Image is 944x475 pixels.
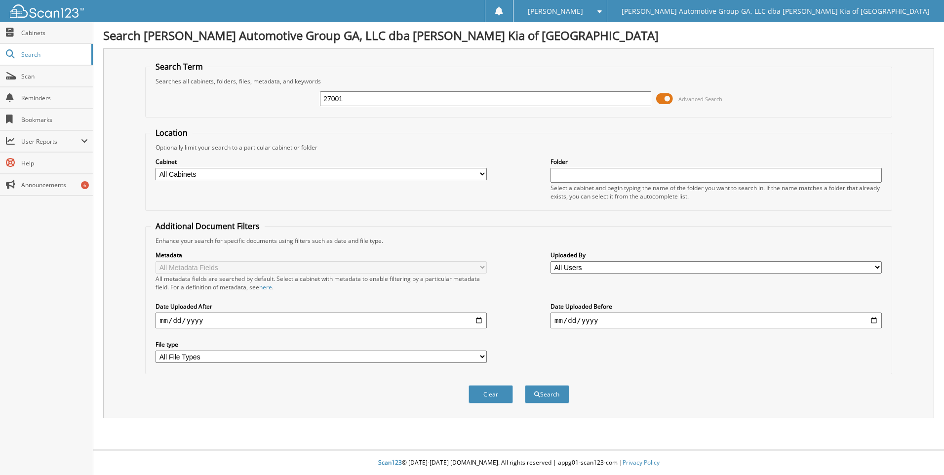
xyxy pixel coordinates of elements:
[622,8,930,14] span: [PERSON_NAME] Automotive Group GA, LLC dba [PERSON_NAME] Kia of [GEOGRAPHIC_DATA]
[151,221,265,232] legend: Additional Document Filters
[156,340,487,349] label: File type
[21,29,88,37] span: Cabinets
[156,302,487,311] label: Date Uploaded After
[156,251,487,259] label: Metadata
[151,127,193,138] legend: Location
[551,302,882,311] label: Date Uploaded Before
[551,184,882,200] div: Select a cabinet and begin typing the name of the folder you want to search in. If the name match...
[21,159,88,167] span: Help
[21,50,86,59] span: Search
[156,158,487,166] label: Cabinet
[528,8,583,14] span: [PERSON_NAME]
[21,72,88,80] span: Scan
[81,181,89,189] div: 6
[151,77,887,85] div: Searches all cabinets, folders, files, metadata, and keywords
[378,458,402,467] span: Scan123
[678,95,722,103] span: Advanced Search
[103,27,934,43] h1: Search [PERSON_NAME] Automotive Group GA, LLC dba [PERSON_NAME] Kia of [GEOGRAPHIC_DATA]
[551,251,882,259] label: Uploaded By
[623,458,660,467] a: Privacy Policy
[151,143,887,152] div: Optionally limit your search to a particular cabinet or folder
[156,313,487,328] input: start
[895,428,944,475] iframe: Chat Widget
[156,275,487,291] div: All metadata fields are searched by default. Select a cabinet with metadata to enable filtering b...
[93,451,944,475] div: © [DATE]-[DATE] [DOMAIN_NAME]. All rights reserved | appg01-scan123-com |
[151,237,887,245] div: Enhance your search for specific documents using filters such as date and file type.
[469,385,513,403] button: Clear
[21,181,88,189] span: Announcements
[551,158,882,166] label: Folder
[525,385,569,403] button: Search
[21,116,88,124] span: Bookmarks
[551,313,882,328] input: end
[151,61,208,72] legend: Search Term
[21,94,88,102] span: Reminders
[21,137,81,146] span: User Reports
[259,283,272,291] a: here
[10,4,84,18] img: scan123-logo-white.svg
